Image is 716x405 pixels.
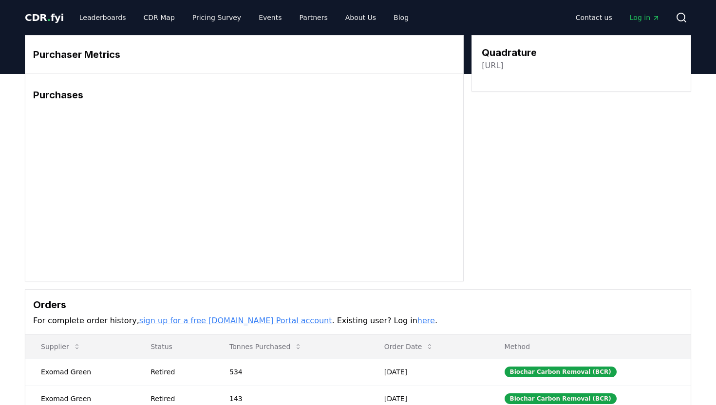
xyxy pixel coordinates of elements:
[25,358,135,385] td: Exomad Green
[143,342,206,351] p: Status
[151,394,206,404] div: Retired
[33,297,683,312] h3: Orders
[482,60,503,72] a: [URL]
[482,45,537,60] h3: Quadrature
[622,9,668,26] a: Log in
[47,12,51,23] span: .
[139,316,332,325] a: sign up for a free [DOMAIN_NAME] Portal account
[151,367,206,377] div: Retired
[25,12,64,23] span: CDR fyi
[222,337,310,356] button: Tonnes Purchased
[369,358,489,385] td: [DATE]
[568,9,668,26] nav: Main
[72,9,134,26] a: Leaderboards
[377,337,442,356] button: Order Date
[185,9,249,26] a: Pricing Survey
[136,9,183,26] a: CDR Map
[33,47,455,62] h3: Purchaser Metrics
[33,337,89,356] button: Supplier
[630,13,660,22] span: Log in
[72,9,416,26] nav: Main
[505,393,617,404] div: Biochar Carbon Removal (BCR)
[338,9,384,26] a: About Us
[251,9,289,26] a: Events
[33,88,455,102] h3: Purchases
[497,342,683,351] p: Method
[505,367,617,377] div: Biochar Carbon Removal (BCR)
[33,315,683,327] p: For complete order history, . Existing user? Log in .
[292,9,336,26] a: Partners
[25,11,64,24] a: CDR.fyi
[568,9,620,26] a: Contact us
[214,358,369,385] td: 534
[417,316,435,325] a: here
[386,9,416,26] a: Blog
